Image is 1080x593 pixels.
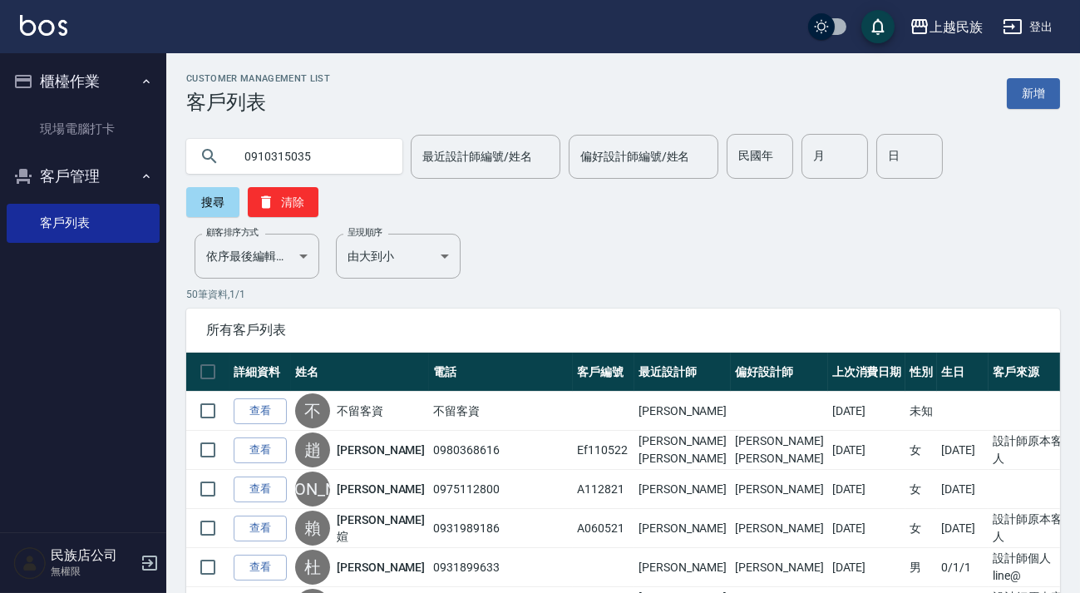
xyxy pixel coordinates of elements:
td: 設計師原本客人 [989,431,1069,470]
td: [PERSON_NAME] [634,548,731,587]
th: 詳細資料 [229,353,291,392]
a: 查看 [234,516,287,541]
label: 呈現順序 [348,226,382,239]
td: 女 [905,509,937,548]
p: 50 筆資料, 1 / 1 [186,287,1060,302]
th: 客戶編號 [573,353,634,392]
div: 上越民族 [930,17,983,37]
h2: Customer Management List [186,73,330,84]
div: 依序最後編輯時間 [195,234,319,279]
a: 查看 [234,555,287,581]
td: A060521 [573,509,634,548]
td: 女 [905,431,937,470]
th: 最近設計師 [634,353,731,392]
td: 女 [905,470,937,509]
div: 賴 [295,511,330,546]
td: [DATE] [937,509,989,548]
td: [DATE] [937,431,989,470]
td: 設計師個人line@ [989,548,1069,587]
td: 0975112800 [429,470,573,509]
th: 電話 [429,353,573,392]
button: 搜尋 [186,187,239,217]
th: 性別 [905,353,937,392]
td: [PERSON_NAME] [634,509,731,548]
h3: 客戶列表 [186,91,330,114]
a: [PERSON_NAME] [337,442,425,458]
td: A112821 [573,470,634,509]
td: [PERSON_NAME] [634,392,731,431]
td: 0980368616 [429,431,573,470]
a: 新增 [1007,78,1060,109]
button: 清除 [248,187,318,217]
th: 偏好設計師 [731,353,827,392]
td: [DATE] [937,470,989,509]
td: [PERSON_NAME] [731,548,827,587]
button: 櫃檯作業 [7,60,160,103]
a: [PERSON_NAME]媗 [337,511,425,545]
td: 0/1/1 [937,548,989,587]
span: 所有客戶列表 [206,322,1040,339]
input: 搜尋關鍵字 [233,134,389,179]
td: [DATE] [828,392,906,431]
td: [PERSON_NAME] [731,470,827,509]
div: [PERSON_NAME] [295,472,330,507]
a: 查看 [234,398,287,424]
p: 無權限 [51,564,136,579]
td: 男 [905,548,937,587]
button: save [861,10,895,43]
div: 由大到小 [336,234,461,279]
td: Ef110522 [573,431,634,470]
td: [PERSON_NAME] [634,470,731,509]
th: 生日 [937,353,989,392]
a: [PERSON_NAME] [337,481,425,497]
td: 0931899633 [429,548,573,587]
th: 上次消費日期 [828,353,906,392]
td: 不留客資 [429,392,573,431]
td: 未知 [905,392,937,431]
th: 客戶來源 [989,353,1069,392]
label: 顧客排序方式 [206,226,259,239]
a: 查看 [234,477,287,502]
div: 不 [295,393,330,428]
img: Logo [20,15,67,36]
td: [PERSON_NAME] [731,509,827,548]
h5: 民族店公司 [51,547,136,564]
td: [DATE] [828,509,906,548]
td: [PERSON_NAME][PERSON_NAME] [634,431,731,470]
a: [PERSON_NAME] [337,559,425,576]
div: 杜 [295,550,330,585]
a: 查看 [234,437,287,463]
button: 客戶管理 [7,155,160,198]
div: 趙 [295,432,330,467]
button: 上越民族 [903,10,989,44]
td: 0931989186 [429,509,573,548]
td: [DATE] [828,470,906,509]
td: [DATE] [828,431,906,470]
a: 現場電腦打卡 [7,110,160,148]
button: 登出 [996,12,1060,42]
a: 客戶列表 [7,204,160,242]
a: 不留客資 [337,403,383,419]
th: 姓名 [291,353,429,392]
td: 設計師原本客人 [989,509,1069,548]
img: Person [13,546,47,580]
td: [PERSON_NAME][PERSON_NAME] [731,431,827,470]
td: [DATE] [828,548,906,587]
